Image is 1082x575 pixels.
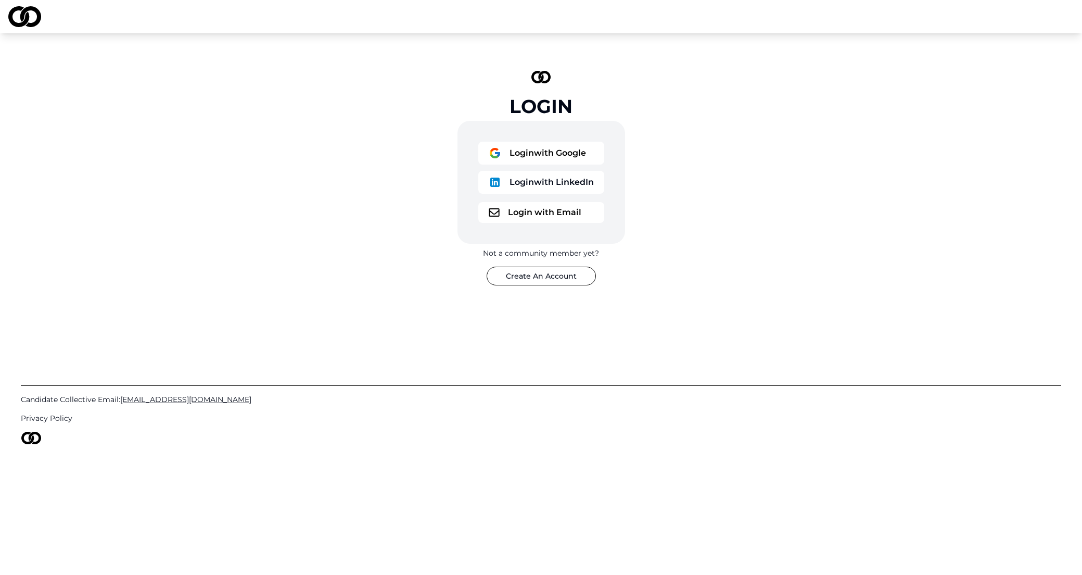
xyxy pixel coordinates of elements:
img: logo [8,6,41,27]
div: Login [510,96,572,117]
button: logoLogin with Email [478,202,604,223]
img: logo [21,432,42,444]
button: logoLoginwith Google [478,142,604,165]
a: Privacy Policy [21,413,1061,423]
button: logoLoginwith LinkedIn [478,171,604,194]
span: [EMAIL_ADDRESS][DOMAIN_NAME] [120,395,251,404]
img: logo [489,147,501,159]
img: logo [489,208,500,217]
img: logo [489,176,501,189]
img: logo [531,71,551,83]
div: Not a community member yet? [483,248,599,258]
a: Candidate Collective Email:[EMAIL_ADDRESS][DOMAIN_NAME] [21,394,1061,405]
button: Create An Account [487,267,596,285]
